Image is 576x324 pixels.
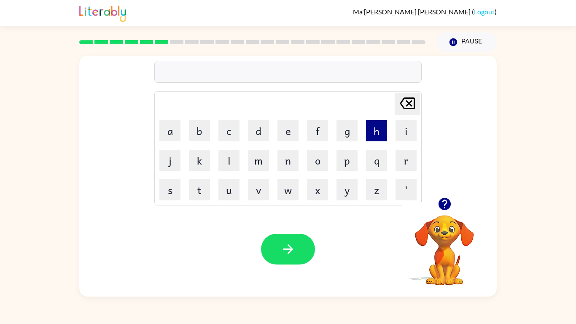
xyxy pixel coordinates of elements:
[277,179,299,200] button: w
[307,120,328,141] button: f
[336,150,358,171] button: p
[218,120,240,141] button: c
[366,179,387,200] button: z
[436,32,497,52] button: Pause
[336,179,358,200] button: y
[307,179,328,200] button: x
[396,150,417,171] button: r
[189,150,210,171] button: k
[366,120,387,141] button: h
[248,179,269,200] button: v
[159,120,180,141] button: a
[218,150,240,171] button: l
[336,120,358,141] button: g
[218,179,240,200] button: u
[189,179,210,200] button: t
[79,3,126,22] img: Literably
[159,150,180,171] button: j
[366,150,387,171] button: q
[248,150,269,171] button: m
[159,179,180,200] button: s
[248,120,269,141] button: d
[189,120,210,141] button: b
[474,8,495,16] a: Logout
[396,120,417,141] button: i
[277,150,299,171] button: n
[402,202,487,286] video: Your browser must support playing .mp4 files to use Literably. Please try using another browser.
[353,8,472,16] span: Ma'[PERSON_NAME] [PERSON_NAME]
[307,150,328,171] button: o
[396,179,417,200] button: '
[353,8,497,16] div: ( )
[277,120,299,141] button: e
